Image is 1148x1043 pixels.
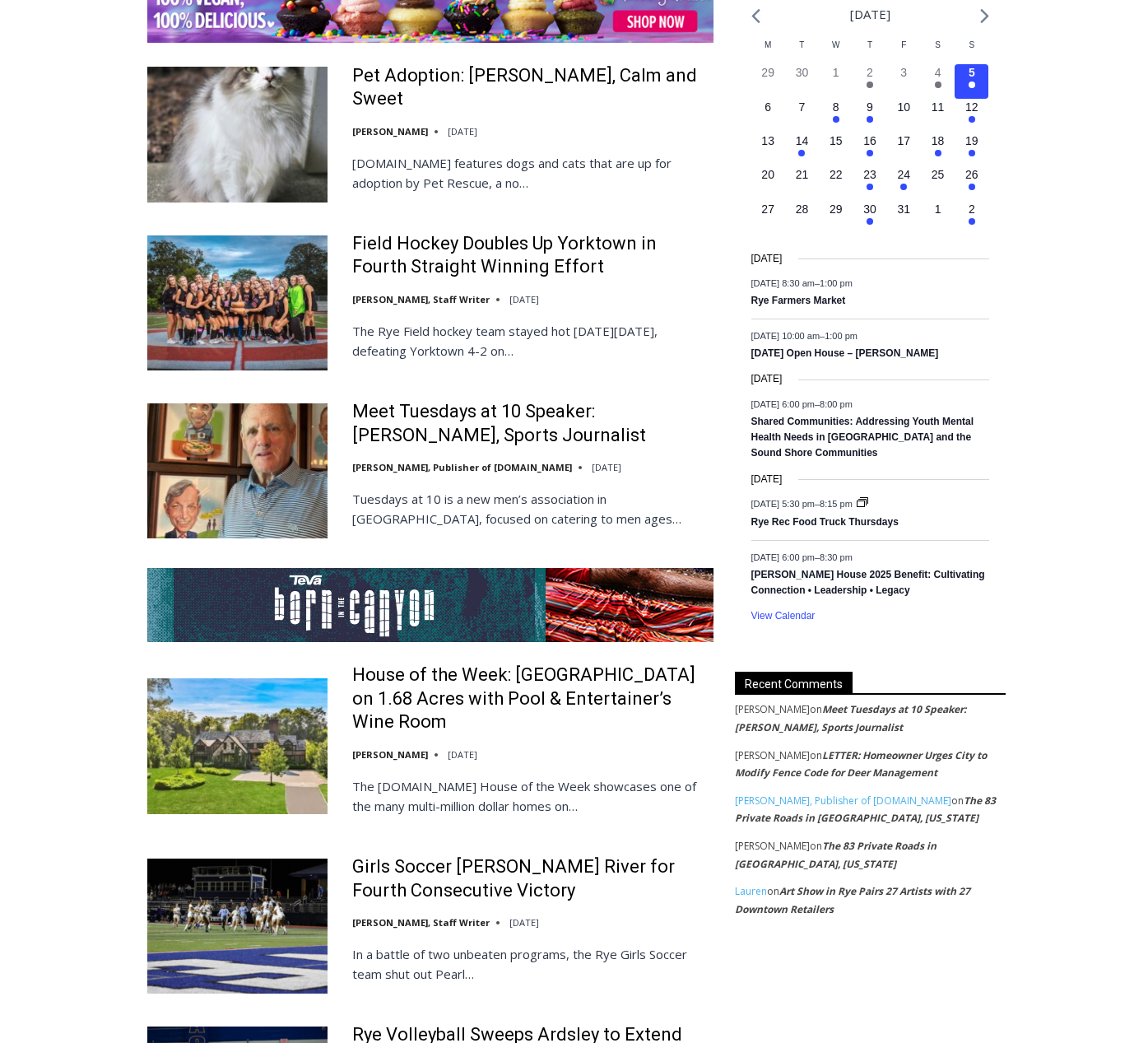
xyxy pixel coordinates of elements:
[448,125,477,137] time: [DATE]
[867,218,873,225] em: Has events
[935,66,941,79] time: 4
[735,702,810,716] span: [PERSON_NAME]
[932,168,945,181] time: 25
[352,776,713,816] p: The [DOMAIN_NAME] House of the Week showcases one of the many multi-million dollar homes on…
[921,166,955,200] button: 25
[819,99,853,133] button: 8 Has events
[955,39,988,64] div: Sunday
[751,166,785,200] button: 20
[921,201,955,235] button: 1
[352,125,428,137] a: [PERSON_NAME]
[867,150,873,156] em: Has events
[751,99,785,133] button: 6
[921,133,955,166] button: 18 Has events
[965,100,978,114] time: 12
[853,64,886,98] button: 2 Has events
[147,859,328,994] img: Girls Soccer Blanks Pearl River for Fourth Consecutive Victory
[735,839,937,871] a: The 83 Private Roads in [GEOGRAPHIC_DATA], [US_STATE]
[430,164,763,201] span: Intern @ [DOMAIN_NAME]
[448,748,477,761] time: [DATE]
[735,884,767,898] a: Lauren
[352,855,713,902] a: Girls Soccer [PERSON_NAME] River for Fourth Consecutive Victory
[969,40,974,49] span: S
[765,100,771,114] time: 6
[850,3,890,26] li: [DATE]
[735,672,853,694] span: Recent Comments
[751,371,783,387] time: [DATE]
[751,610,816,622] a: View Calendar
[396,160,797,205] a: Intern @ [DOMAIN_NAME]
[853,39,886,64] div: Thursday
[184,139,188,156] div: /
[897,100,910,114] time: 10
[965,168,978,181] time: 26
[735,701,1006,736] footer: on
[352,944,713,984] p: In a battle of two unbeaten programs, the Rye Girls Soccer team shut out Pearl…
[352,153,713,193] p: [DOMAIN_NAME] features dogs and cats that are up for adoption by Pet Rescue, a no…
[820,552,853,561] span: 8:30 pm
[820,278,853,288] span: 1:00 pm
[751,251,783,267] time: [DATE]
[796,203,809,216] time: 28
[592,461,621,473] time: [DATE]
[751,201,785,235] button: 27
[897,168,910,181] time: 24
[853,99,886,133] button: 9 Has events
[785,64,819,98] button: 30
[796,66,809,79] time: 30
[761,66,774,79] time: 29
[796,134,809,147] time: 14
[819,64,853,98] button: 1
[751,133,785,166] button: 13
[352,232,713,279] a: Field Hockey Doubles Up Yorktown in Fourth Straight Winning Effort
[863,134,876,147] time: 16
[798,150,805,156] em: Has events
[830,134,843,147] time: 15
[969,81,975,88] em: Has events
[147,403,328,538] img: Meet Tuesdays at 10 Speaker: Mark Mulvoy, Sports Journalist
[785,39,819,64] div: Tuesday
[867,184,873,190] em: Has events
[735,837,1006,873] footer: on
[799,40,804,49] span: T
[969,66,975,79] time: 5
[901,40,906,49] span: F
[833,100,839,114] time: 8
[867,100,873,114] time: 9
[735,702,966,734] a: Meet Tuesdays at 10 Speaker: [PERSON_NAME], Sports Journalist
[819,133,853,166] button: 15
[853,166,886,200] button: 23 Has events
[900,184,907,190] em: Has events
[887,99,921,133] button: 10
[820,398,853,408] span: 8:00 pm
[761,134,774,147] time: 13
[735,884,970,916] a: Art Show in Rye Pairs 27 Artists with 27 Downtown Retailers
[173,139,180,156] div: 3
[819,201,853,235] button: 29
[751,416,974,461] a: Shared Communities: Addressing Youth Mental Health Needs in [GEOGRAPHIC_DATA] and the Sound Shore...
[735,794,996,826] a: The 83 Private Roads in [GEOGRAPHIC_DATA], [US_STATE]
[867,116,873,123] em: Has events
[921,64,955,98] button: 4 Has events
[887,166,921,200] button: 24 Has events
[785,99,819,133] button: 7
[785,166,819,200] button: 21
[751,552,815,561] span: [DATE] 6:00 pm
[955,133,988,166] button: 19 Has events
[897,203,910,216] time: 31
[751,347,939,361] a: [DATE] Open House – [PERSON_NAME]
[735,747,1006,782] footer: on
[955,201,988,235] button: 2 Has events
[969,218,975,225] em: Has events
[833,66,839,79] time: 1
[751,331,820,341] span: [DATE] 10:00 am
[751,64,785,98] button: 29
[833,116,839,123] em: Has events
[751,398,853,408] time: –
[969,184,975,190] em: Has events
[980,8,989,24] a: Next month
[751,331,858,341] time: –
[935,150,941,156] em: Has events
[751,472,783,487] time: [DATE]
[921,39,955,64] div: Saturday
